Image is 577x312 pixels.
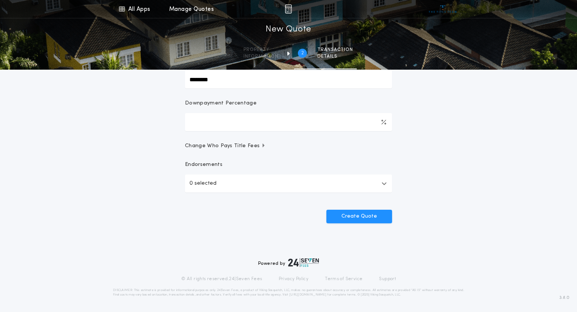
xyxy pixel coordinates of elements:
a: Support [379,276,396,282]
h1: New Quote [266,24,311,36]
span: information [243,54,278,60]
p: DISCLAIMER: This estimate is provided for informational purposes only. 24|Seven Fees, a product o... [113,288,464,297]
input: Downpayment Percentage [185,113,392,131]
span: Transaction [317,47,353,53]
img: vs-icon [429,5,457,13]
p: Downpayment Percentage [185,100,257,107]
p: © All rights reserved. 24|Seven Fees [181,276,262,282]
img: logo [288,258,319,267]
span: details [317,54,353,60]
a: Terms of Service [325,276,362,282]
span: Property [243,47,278,53]
p: Endorsements [185,161,392,169]
input: New Loan Amount [185,70,392,88]
span: Change Who Pays Title Fees [185,142,266,150]
a: [URL][DOMAIN_NAME] [289,293,326,296]
a: Privacy Policy [279,276,309,282]
button: Create Quote [326,210,392,223]
img: img [285,4,292,13]
h2: 2 [301,50,304,56]
p: 0 selected [189,179,216,188]
button: Change Who Pays Title Fees [185,142,392,150]
span: 3.8.0 [559,294,569,301]
button: 0 selected [185,175,392,193]
div: Powered by [258,258,319,267]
